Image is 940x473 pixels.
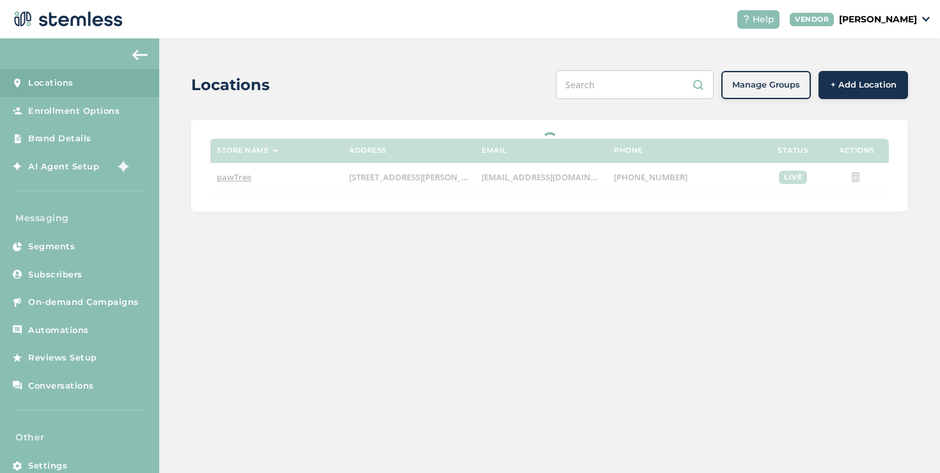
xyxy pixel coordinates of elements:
[732,79,800,91] span: Manage Groups
[753,13,774,26] span: Help
[721,71,811,99] button: Manage Groups
[28,240,75,253] span: Segments
[28,380,94,392] span: Conversations
[28,132,91,145] span: Brand Details
[876,412,940,473] iframe: Chat Widget
[28,268,82,281] span: Subscribers
[922,17,930,22] img: icon_down-arrow-small-66adaf34.svg
[839,13,917,26] p: [PERSON_NAME]
[831,79,897,91] span: + Add Location
[28,460,67,472] span: Settings
[191,74,270,97] h2: Locations
[28,105,120,118] span: Enrollment Options
[28,352,97,364] span: Reviews Setup
[109,153,134,179] img: glitter-stars-b7820f95.gif
[28,324,89,337] span: Automations
[10,6,123,32] img: logo-dark-0685b13c.svg
[819,71,908,99] button: + Add Location
[28,160,99,173] span: AI Agent Setup
[742,15,750,23] img: icon-help-white-03924b79.svg
[28,77,74,89] span: Locations
[28,296,139,309] span: On-demand Campaigns
[790,13,834,26] div: VENDOR
[556,70,714,99] input: Search
[132,50,148,60] img: icon-arrow-back-accent-c549486e.svg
